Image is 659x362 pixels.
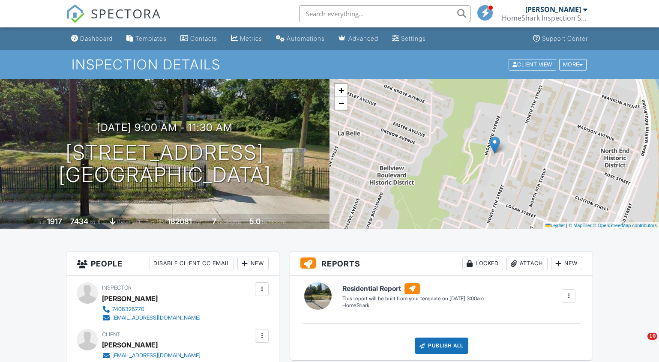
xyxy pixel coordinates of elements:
a: Dashboard [68,31,116,47]
span: Inspector [102,284,132,291]
a: Support Center [530,31,591,47]
a: Zoom in [335,84,347,97]
div: Templates [135,35,167,42]
span: | [566,223,567,228]
a: Templates [123,31,170,47]
span: Client [102,331,120,338]
a: Metrics [228,31,266,47]
div: Advanced [348,35,378,42]
span: Lot Size [148,219,166,225]
div: Metrics [240,35,262,42]
div: HomeShark [342,302,484,309]
div: Locked [462,257,503,270]
div: Contacts [190,35,217,42]
div: 7 [212,217,216,226]
div: New [551,257,582,270]
div: 7434 [70,217,88,226]
span: SPECTORA [91,4,161,22]
span: sq. ft. [90,219,102,225]
iframe: Intercom live chat [630,333,650,353]
a: [EMAIL_ADDRESS][DOMAIN_NAME] [102,351,201,360]
a: Advanced [335,31,382,47]
a: Leaflet [545,223,565,228]
div: [PERSON_NAME] [102,292,158,305]
div: Support Center [542,35,588,42]
span: bedrooms [218,219,241,225]
div: 182081 [168,217,192,226]
h3: [DATE] 9:00 am - 11:30 am [97,122,233,133]
div: 7406326770 [112,306,144,313]
a: © OpenStreetMap contributors [593,223,657,228]
a: © MapTiler [569,223,592,228]
span: bathrooms [262,219,286,225]
div: [PERSON_NAME] [525,5,581,14]
span: sq.ft. [193,219,204,225]
a: Client View [508,61,558,67]
span: + [338,85,344,96]
div: HomeShark Inspection Services, LLC [502,14,587,22]
div: [EMAIL_ADDRESS][DOMAIN_NAME] [112,352,201,359]
div: Disable Client CC Email [150,257,234,270]
span: Built [36,219,46,225]
img: The Best Home Inspection Software - Spectora [66,4,85,23]
input: Search everything... [299,5,470,22]
a: SPECTORA [66,12,161,30]
div: Client View [509,59,556,70]
div: 1917 [47,217,62,226]
div: This report will be built from your template on [DATE] 3:00am [342,295,484,302]
a: [EMAIL_ADDRESS][DOMAIN_NAME] [102,314,201,322]
a: Zoom out [335,97,347,110]
h1: [STREET_ADDRESS] [GEOGRAPHIC_DATA] [59,141,271,187]
div: Publish All [415,338,468,354]
a: Automations (Basic) [273,31,328,47]
div: Attach [506,257,548,270]
h3: Reports [290,251,593,276]
h1: Inspection Details [72,57,588,72]
img: Marker [489,136,500,154]
h3: People [66,251,279,276]
span: − [338,98,344,108]
div: [PERSON_NAME] [102,338,158,351]
div: Settings [401,35,426,42]
a: 7406326770 [102,305,201,314]
div: More [559,59,587,70]
span: basement [117,219,140,225]
div: New [237,257,269,270]
div: [EMAIL_ADDRESS][DOMAIN_NAME] [112,314,201,321]
a: Contacts [177,31,221,47]
div: Automations [287,35,325,42]
div: Dashboard [80,35,113,42]
a: Settings [389,31,429,47]
div: 5.0 [249,217,261,226]
h6: Residential Report [342,283,484,294]
span: 10 [647,333,657,340]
